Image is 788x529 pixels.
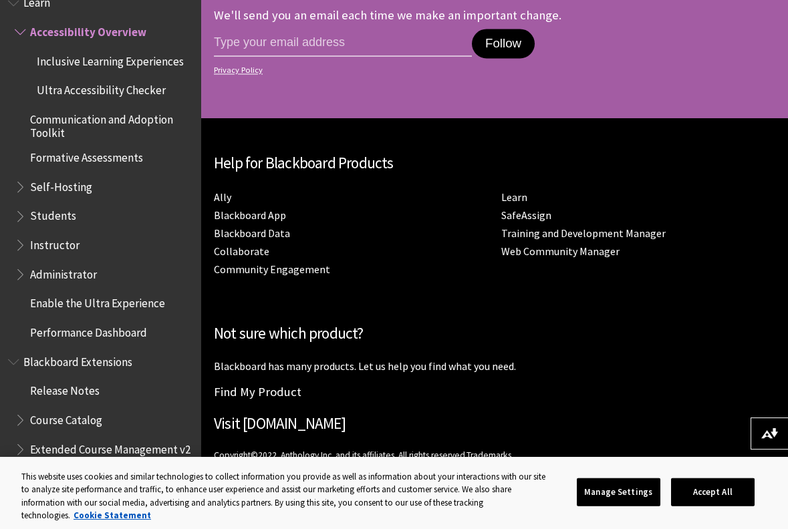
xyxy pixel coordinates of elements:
[467,450,511,462] a: Trademarks
[501,226,666,240] a: Training and Development Manager
[30,263,97,281] span: Administrator
[30,438,190,456] span: Extended Course Management v2
[501,208,551,222] a: SafeAssign
[214,190,231,204] a: Ally
[214,359,775,373] p: Blackboard has many products. Let us help you find what you need.
[74,510,151,521] a: More information about your privacy, opens in a new tab
[214,413,346,433] a: Visit [DOMAIN_NAME]
[214,449,775,500] p: Copyright©2022. Anthology Inc. and its affiliates. All rights reserved.
[214,244,269,258] a: Collaborate
[214,152,775,175] h2: Help for Blackboard Products
[214,262,330,277] a: Community Engagement
[214,65,611,75] a: Privacy Policy
[577,478,660,506] button: Manage Settings
[214,208,286,222] a: Blackboard App
[30,380,100,398] span: Release Notes
[30,293,165,311] span: Enable the Ultra Experience
[30,234,80,252] span: Instructor
[21,470,551,522] div: This website uses cookies and similar technologies to collect information you provide as well as ...
[30,409,102,427] span: Course Catalog
[23,351,132,369] span: Blackboard Extensions
[30,21,146,39] span: Accessibility Overview
[671,478,755,506] button: Accept All
[30,146,143,164] span: Formative Assessments
[501,190,527,204] a: Learn
[214,29,472,57] input: email address
[30,108,191,140] span: Communication and Adoption Toolkit
[30,176,92,194] span: Self-Hosting
[501,244,620,258] a: Web Community Manager
[30,205,76,223] span: Students
[214,226,290,240] a: Blackboard Data
[37,50,184,68] span: Inclusive Learning Experiences
[472,29,535,58] button: Follow
[214,7,561,23] p: We'll send you an email each time we make an important change.
[214,322,775,345] h2: Not sure which product?
[37,79,166,98] span: Ultra Accessibility Checker
[30,321,147,339] span: Performance Dashboard
[214,384,301,399] a: Find My Product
